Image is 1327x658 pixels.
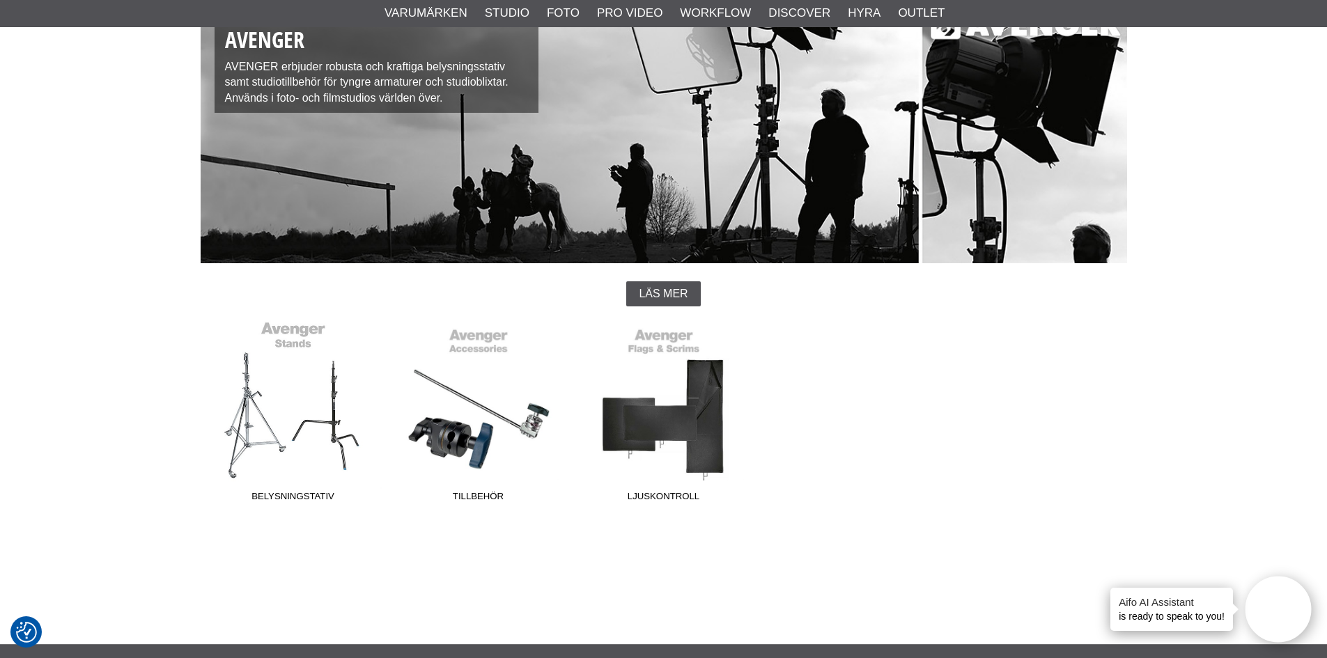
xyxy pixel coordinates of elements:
[215,14,539,113] div: AVENGER erbjuder robusta och kraftiga belysningsstativ samt studiotillbehör för tyngre armaturer ...
[225,24,529,56] h1: Avenger
[201,320,386,508] a: Belysningstativ
[848,4,880,22] a: Hyra
[680,4,751,22] a: Workflow
[16,622,37,643] img: Revisit consent button
[597,4,662,22] a: Pro Video
[547,4,580,22] a: Foto
[1119,595,1225,609] h4: Aifo AI Assistant
[385,4,467,22] a: Varumärken
[485,4,529,22] a: Studio
[571,320,756,508] a: Ljuskontroll
[386,320,571,508] a: Tillbehör
[386,489,571,508] span: Tillbehör
[768,4,830,22] a: Discover
[1110,588,1233,631] div: is ready to speak to you!
[898,4,945,22] a: Outlet
[571,489,756,508] span: Ljuskontroll
[639,288,688,300] span: Läs mer
[16,620,37,645] button: Samtyckesinställningar
[201,489,386,508] span: Belysningstativ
